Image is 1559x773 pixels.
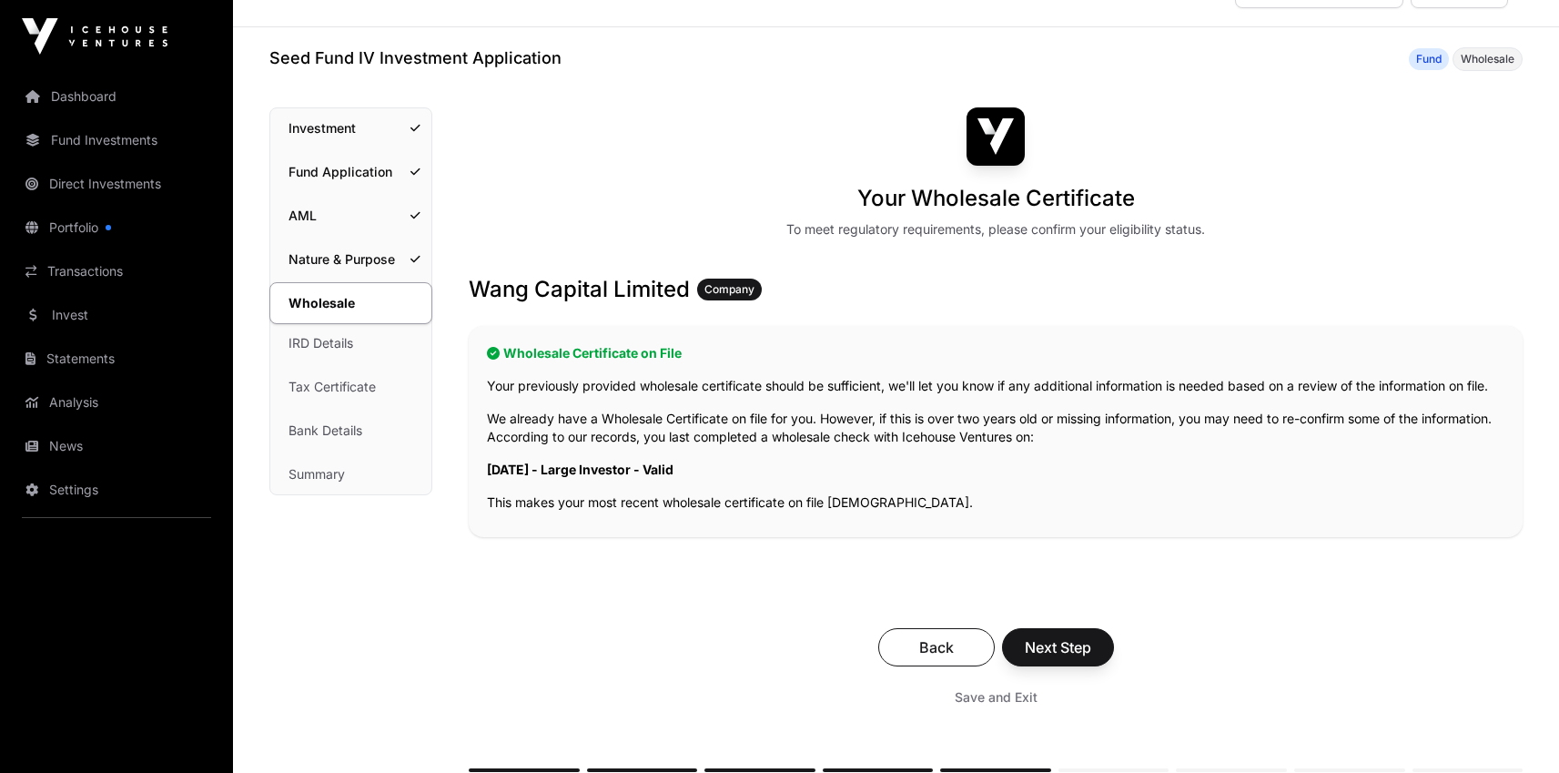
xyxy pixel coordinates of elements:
h1: Your Wholesale Certificate [857,184,1135,213]
a: Bank Details [270,411,431,451]
span: Next Step [1025,636,1091,658]
a: Statements [15,339,218,379]
span: Back [901,636,972,658]
button: Next Step [1002,628,1114,666]
a: Wholesale [269,282,432,324]
div: To meet regulatory requirements, please confirm your eligibility status. [786,220,1205,239]
span: Fund [1416,52,1442,66]
span: Wholesale [1461,52,1514,66]
a: Investment [270,108,431,148]
img: Seed Fund IV [967,107,1025,166]
img: Icehouse Ventures Logo [22,18,167,55]
a: Transactions [15,251,218,291]
a: AML [270,196,431,236]
a: Fund Application [270,152,431,192]
a: Analysis [15,382,218,422]
a: Direct Investments [15,164,218,204]
a: Nature & Purpose [270,239,431,280]
a: Summary [270,454,431,494]
p: Your previously provided wholesale certificate should be sufficient, we'll let you know if any ad... [487,377,1504,395]
a: Dashboard [15,76,218,117]
p: [DATE] - Large Investor - Valid [487,461,1504,479]
p: We already have a Wholesale Certificate on file for you. However, if this is over two years old o... [487,410,1504,446]
span: Save and Exit [955,688,1038,707]
h3: Wang Capital Limited [469,275,1523,304]
a: Invest [15,295,218,335]
a: Tax Certificate [270,367,431,407]
a: Portfolio [15,208,218,248]
a: IRD Details [270,323,431,363]
a: Settings [15,470,218,510]
button: Back [878,628,995,666]
p: This makes your most recent wholesale certificate on file [DEMOGRAPHIC_DATA]. [487,493,1504,512]
button: Save and Exit [933,681,1059,714]
iframe: Chat Widget [1468,686,1559,773]
span: Company [704,282,754,297]
h2: Wholesale Certificate on File [487,344,1504,362]
h1: Seed Fund IV Investment Application [269,46,562,71]
a: Fund Investments [15,120,218,160]
a: News [15,426,218,466]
